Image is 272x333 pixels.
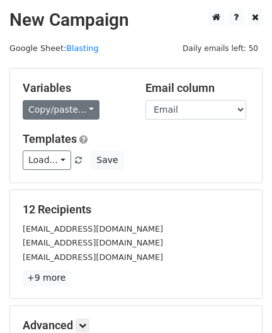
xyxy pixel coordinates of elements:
h5: Variables [23,81,127,95]
a: Load... [23,150,71,170]
a: Copy/paste... [23,100,99,120]
button: Save [91,150,123,170]
span: Daily emails left: 50 [178,42,263,55]
a: Blasting [66,43,98,53]
small: [EMAIL_ADDRESS][DOMAIN_NAME] [23,224,163,234]
h2: New Campaign [9,9,263,31]
a: +9 more [23,270,70,286]
small: Google Sheet: [9,43,99,53]
a: Templates [23,132,77,145]
a: Daily emails left: 50 [178,43,263,53]
iframe: Chat Widget [209,273,272,333]
h5: Advanced [23,319,249,332]
h5: Email column [145,81,249,95]
small: [EMAIL_ADDRESS][DOMAIN_NAME] [23,238,163,247]
h5: 12 Recipients [23,203,249,217]
small: [EMAIL_ADDRESS][DOMAIN_NAME] [23,252,163,262]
